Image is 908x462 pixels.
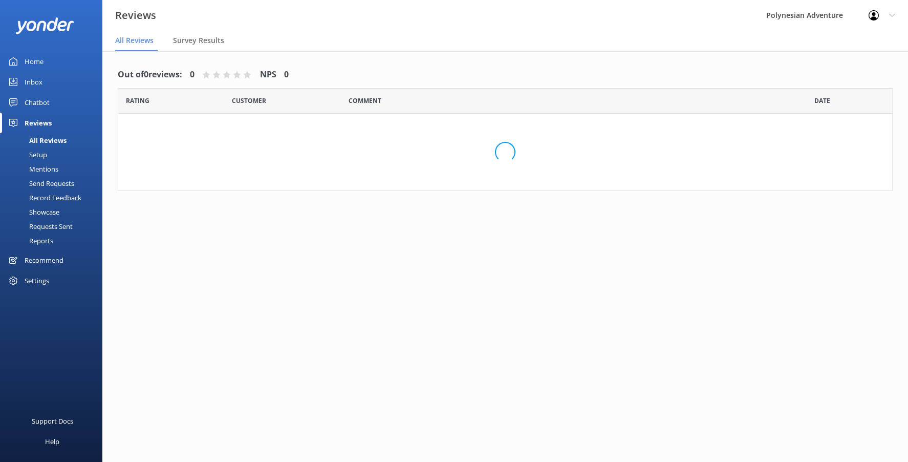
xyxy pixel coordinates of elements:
div: All Reviews [6,133,67,148]
a: Requests Sent [6,219,102,234]
div: Reports [6,234,53,248]
div: Showcase [6,205,59,219]
div: Settings [25,270,49,291]
div: Recommend [25,250,63,270]
span: Date [232,96,266,106]
h4: 0 [190,68,194,81]
div: Record Feedback [6,191,81,205]
a: Send Requests [6,176,102,191]
div: Setup [6,148,47,162]
div: Help [45,431,59,452]
span: Survey Results [173,35,224,46]
img: yonder-white-logo.png [15,17,74,34]
a: Record Feedback [6,191,102,205]
div: Send Requests [6,176,74,191]
span: Date [814,96,830,106]
h4: NPS [260,68,276,81]
div: Inbox [25,72,42,92]
div: Reviews [25,113,52,133]
div: Home [25,51,44,72]
div: Chatbot [25,92,50,113]
a: Setup [6,148,102,162]
h4: 0 [284,68,289,81]
a: All Reviews [6,133,102,148]
a: Reports [6,234,102,248]
span: Question [349,96,381,106]
div: Requests Sent [6,219,73,234]
span: Date [126,96,149,106]
div: Support Docs [32,411,73,431]
a: Mentions [6,162,102,176]
div: Mentions [6,162,58,176]
span: All Reviews [115,35,154,46]
h4: Out of 0 reviews: [118,68,182,81]
a: Showcase [6,205,102,219]
h3: Reviews [115,7,156,24]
